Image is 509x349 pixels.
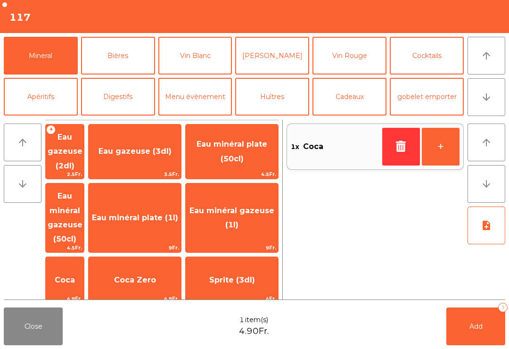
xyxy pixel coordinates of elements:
[303,140,323,154] span: Coca
[158,78,232,116] button: Menu évènement
[17,137,28,148] i: arrow_upward
[239,315,244,325] span: 1
[92,213,178,222] span: Eau minéral plate (1l)
[189,206,274,229] span: Eau minéral gazeuse (1l)
[390,78,464,116] button: gobelet emporter
[186,243,278,252] span: 9Fr.
[291,140,299,154] span: 1x
[245,315,268,325] span: item(s)
[89,243,181,252] span: 9Fr.
[481,137,492,148] i: arrow_upward
[46,125,56,134] span: +
[158,37,232,75] button: Vin Blanc
[239,325,269,338] span: 4.90Fr.
[46,170,84,179] span: 2.5Fr.
[235,78,309,116] button: Huîtres
[498,303,508,312] div: 1
[197,140,267,163] span: Eau minéral plate (50cl)
[468,207,505,244] button: note_add
[4,124,41,161] button: arrow_upward
[81,37,155,75] button: Bières
[81,78,155,116] button: Digestifs
[312,78,386,116] button: Cadeaux
[186,170,278,179] span: 4.5Fr.
[48,191,82,243] span: Eau minéral gazeuse (50cl)
[481,50,492,61] i: arrow_upward
[48,133,82,170] span: Eau gazeuse (2dl)
[89,170,181,179] span: 3.5Fr.
[89,294,181,303] span: 4.9Fr.
[46,294,84,303] span: 4.9Fr.
[481,178,492,190] i: arrow_downward
[4,78,78,116] button: Apéritifs
[17,178,28,190] i: arrow_downward
[4,37,78,75] button: Mineral
[468,37,505,75] button: arrow_upward
[481,220,492,231] i: note_add
[186,294,278,303] span: 4Fr.
[468,78,505,116] button: arrow_downward
[209,275,255,284] span: Sprite (3dl)
[99,147,172,156] span: Eau gazeuse (3dl)
[481,91,492,103] i: arrow_downward
[114,275,156,284] span: Coca Zero
[55,275,75,284] span: Coca
[4,165,41,203] button: arrow_downward
[312,37,386,75] button: Vin Rouge
[468,165,505,203] button: arrow_downward
[468,124,505,161] button: arrow_upward
[235,37,309,75] button: [PERSON_NAME]
[446,307,505,345] button: Add1
[4,307,63,345] button: Close
[9,10,31,25] h4: 117
[422,128,460,166] button: +
[469,322,483,331] span: Add
[46,243,84,252] span: 4.5Fr.
[390,37,464,75] button: Cocktails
